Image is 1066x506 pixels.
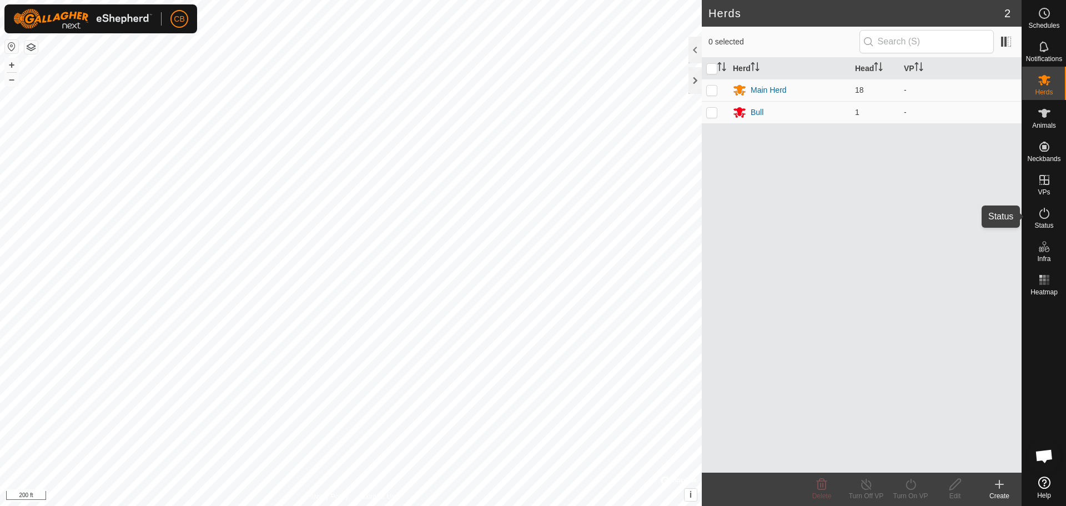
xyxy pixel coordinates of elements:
a: Help [1022,472,1066,503]
span: Schedules [1028,22,1059,29]
td: - [899,101,1022,123]
input: Search (S) [859,30,994,53]
div: Edit [933,491,977,501]
p-sorticon: Activate to sort [914,64,923,73]
span: VPs [1038,189,1050,196]
span: CB [174,13,184,25]
span: Status [1034,222,1053,229]
span: 18 [855,86,864,94]
a: Privacy Policy [307,492,349,502]
span: Neckbands [1027,156,1060,162]
div: Turn On VP [888,491,933,501]
div: Bull [751,107,763,118]
span: Animals [1032,122,1056,129]
img: Gallagher Logo [13,9,152,29]
button: + [5,58,18,72]
h2: Herds [708,7,1004,20]
div: Create [977,491,1022,501]
button: Reset Map [5,40,18,53]
div: Open chat [1028,439,1061,473]
span: 2 [1004,5,1010,22]
th: Head [851,58,899,79]
span: 0 selected [708,36,859,48]
p-sorticon: Activate to sort [874,64,883,73]
span: 1 [855,108,859,117]
button: i [685,489,697,501]
span: Infra [1037,255,1050,262]
th: Herd [728,58,851,79]
p-sorticon: Activate to sort [717,64,726,73]
button: Map Layers [24,41,38,54]
span: Notifications [1026,56,1062,62]
p-sorticon: Activate to sort [751,64,760,73]
span: Heatmap [1030,289,1058,295]
th: VP [899,58,1022,79]
div: Main Herd [751,84,787,96]
span: Help [1037,492,1051,499]
span: i [690,490,692,499]
td: - [899,79,1022,101]
span: Herds [1035,89,1053,96]
div: Turn Off VP [844,491,888,501]
span: Delete [812,492,832,500]
a: Contact Us [362,492,395,502]
button: – [5,73,18,86]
